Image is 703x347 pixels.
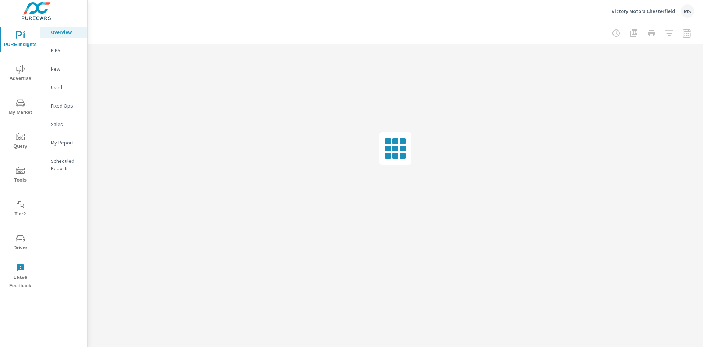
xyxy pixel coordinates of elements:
[40,155,87,174] div: Scheduled Reports
[0,22,40,293] div: nav menu
[51,47,81,54] p: PIPA
[3,31,38,49] span: PURE Insights
[51,120,81,128] p: Sales
[40,63,87,74] div: New
[51,84,81,91] p: Used
[3,167,38,185] span: Tools
[51,139,81,146] p: My Report
[3,65,38,83] span: Advertise
[612,8,675,14] p: Victory Motors Chesterfield
[51,157,81,172] p: Scheduled Reports
[40,45,87,56] div: PIPA
[40,27,87,38] div: Overview
[40,137,87,148] div: My Report
[40,82,87,93] div: Used
[3,99,38,117] span: My Market
[681,4,694,18] div: MS
[3,264,38,290] span: Leave Feedback
[3,133,38,151] span: Query
[3,234,38,252] span: Driver
[40,100,87,111] div: Fixed Ops
[3,200,38,218] span: Tier2
[40,119,87,130] div: Sales
[51,28,81,36] p: Overview
[51,102,81,109] p: Fixed Ops
[51,65,81,73] p: New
